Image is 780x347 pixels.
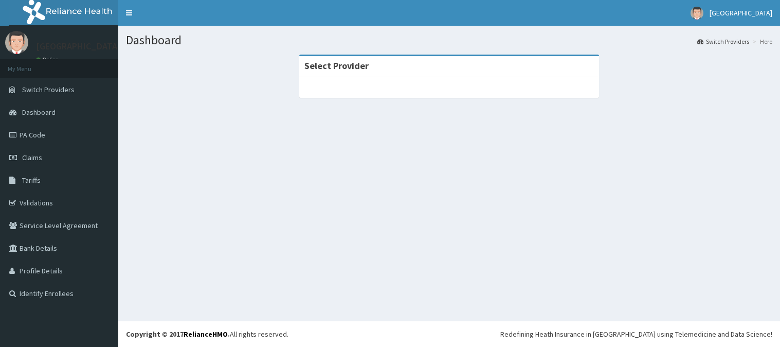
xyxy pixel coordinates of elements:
[697,37,749,46] a: Switch Providers
[36,56,61,63] a: Online
[126,33,772,47] h1: Dashboard
[710,8,772,18] span: [GEOGRAPHIC_DATA]
[691,7,703,20] img: User Image
[22,85,75,94] span: Switch Providers
[126,329,230,339] strong: Copyright © 2017 .
[750,37,772,46] li: Here
[22,153,42,162] span: Claims
[5,31,28,54] img: User Image
[36,42,121,51] p: [GEOGRAPHIC_DATA]
[22,108,56,117] span: Dashboard
[500,329,772,339] div: Redefining Heath Insurance in [GEOGRAPHIC_DATA] using Telemedicine and Data Science!
[304,60,369,72] strong: Select Provider
[118,321,780,347] footer: All rights reserved.
[184,329,228,339] a: RelianceHMO
[22,176,41,185] span: Tariffs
